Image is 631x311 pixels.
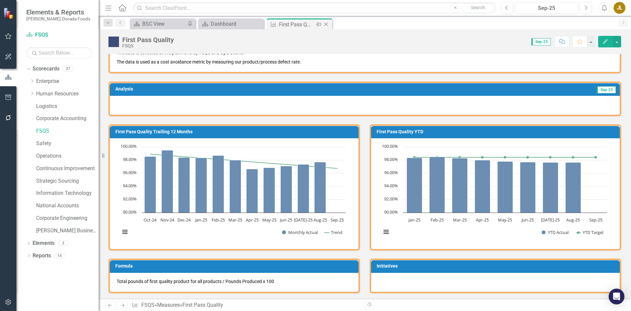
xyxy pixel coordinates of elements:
text: Feb-25 [212,217,225,223]
text: Oct-24 [144,217,157,223]
button: View chart menu, Chart [382,227,391,237]
path: May-25, 96.83386111. Monthly Actual. [264,168,275,213]
a: National Accounts [36,202,99,210]
text: 100.00% [382,143,398,149]
path: Aug-25, 97.61727939. YTD Actual. [566,163,581,213]
svg: Interactive chart [378,143,610,242]
h3: First Pass Quality YTD [377,129,617,134]
a: Information Technology [36,190,99,197]
path: Mar-25, 98.4. YTD Target. [458,156,461,159]
text: Apr-25 [246,217,259,223]
input: Search Below... [26,47,92,59]
path: Aug-25, 98.4. YTD Target. [572,156,574,159]
path: Nov-24, 99.45574225. Monthly Actual. [162,150,173,213]
path: Apr-25, 97.96148354. YTD Actual. [475,160,490,213]
text: 94.00% [384,183,398,189]
a: Logistics [36,103,99,110]
div: First Pass Quality [182,302,223,308]
span: Sep-25 [531,38,551,45]
a: FSQS [141,302,154,308]
a: BSC View [131,20,186,28]
button: Show Trend [324,229,342,235]
g: YTD Target, series 2 of 2. Line with 9 data points. [413,156,597,159]
text: May-25 [498,217,512,223]
div: Chart. Highcharts interactive chart. [117,143,352,242]
a: FSQS [36,127,99,135]
a: Reports [33,252,51,260]
text: [DATE]-25 [294,217,313,223]
span: Total pounds of first quality product for all products / Pounds Produced x 100 [117,279,274,284]
text: Dec-24 [177,217,191,223]
text: Nov-24 [160,217,175,223]
text: 92.00% [384,196,398,202]
button: Show YTD Target [576,229,604,235]
text: Jun-25 [521,217,534,223]
svg: Interactive chart [117,143,349,242]
text: 94.00% [123,183,137,189]
small: [PERSON_NAME]-Dorada Foods [26,16,90,21]
a: Dashboard [200,20,262,28]
path: Jul-25, 97.61133444. YTD Actual. [543,163,558,213]
text: 96.00% [384,169,398,175]
div: FSQS [122,43,174,48]
text: 90.00% [123,209,137,215]
a: Elements [33,240,55,247]
a: Scorecards [33,65,59,73]
path: Jun-25, 98.4. YTD Target. [526,156,529,159]
a: Enterprise [36,78,99,85]
path: Dec-24, 98.39613952. Monthly Actual. [178,158,190,213]
text: 98.00% [384,156,398,162]
div: 3 [58,241,68,246]
h3: First Pass Quality Trailing 12 Months [115,129,355,134]
path: May-25, 97.78582826. YTD Actual. [498,162,513,213]
input: Search ClearPoint... [133,2,496,14]
a: Strategic Sourcing [36,177,99,185]
a: Safety [36,140,99,147]
path: Oct-24, 98.51573014. Monthly Actual. [145,157,156,213]
span: Sep-25 [596,86,616,93]
text: 96.00% [123,169,137,175]
a: Human Resources [36,90,99,98]
text: Aug-25 [314,217,327,223]
p: The data is used as a cost avoidance metric by measuring our product/process defect rate. [117,57,613,65]
path: Jan-25, 98.4. YTD Target. [413,156,416,159]
path: May-25, 98.4. YTD Target. [504,156,506,159]
button: Show YTD Actual [542,229,569,235]
h3: Analysis [115,87,351,91]
path: Aug-25, 97.65631605. Monthly Actual. [315,162,326,213]
text: Mar-25 [228,217,242,223]
text: Jan-25 [195,217,207,223]
button: JL [614,2,625,14]
path: Sep-25, 98.4. YTD Target. [595,156,597,159]
div: » » [132,301,360,309]
a: FSQS [26,31,92,39]
path: Feb-25, 98.66473503. Monthly Actual. [213,156,224,213]
div: Chart. Highcharts interactive chart. [378,143,613,242]
div: First Pass Quality [122,36,174,43]
path: Jul-25, 98.4. YTD Target. [549,156,552,159]
a: [PERSON_NAME] Business Unit [36,227,99,235]
div: First Pass Quality [279,20,314,29]
img: ClearPoint Strategy [3,8,15,19]
text: 98.00% [123,156,137,162]
path: Jun-25, 97.65177728. YTD Actual. [520,162,536,213]
text: Aug-25 [566,217,580,223]
div: 14 [54,253,65,258]
span: Search [471,5,485,10]
text: Jan-25 [408,217,420,223]
text: 92.00% [123,196,137,202]
path: Mar-25, 97.96124459. Monthly Actual. [230,160,241,213]
button: Sep-25 [515,2,578,14]
text: 90.00% [384,209,398,215]
text: Mar-25 [453,217,467,223]
path: Apr-25, 98.4. YTD Target. [481,156,484,159]
div: BSC View [142,20,186,28]
button: View chart menu, Chart [120,227,129,237]
a: Continuous Improvement [36,165,99,172]
path: Apr-25, 96.64147157. Monthly Actual. [246,169,258,213]
text: 100.00% [121,143,137,149]
text: Jun-25 [279,217,292,223]
div: 37 [63,66,73,72]
a: Operations [36,152,99,160]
